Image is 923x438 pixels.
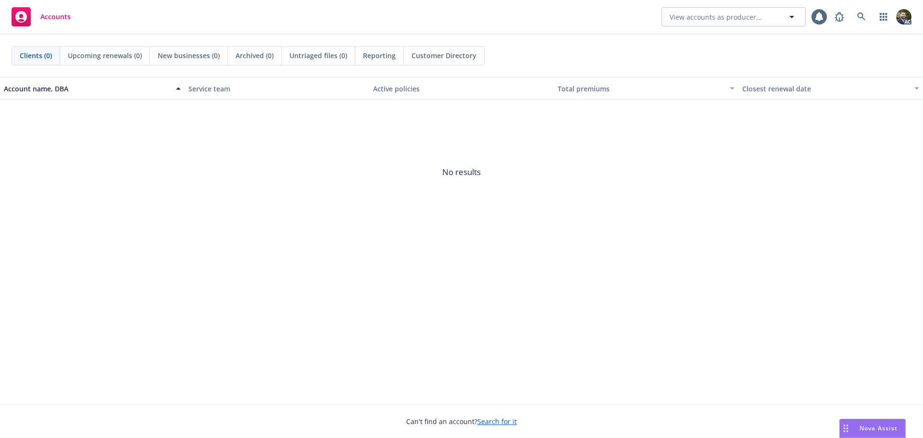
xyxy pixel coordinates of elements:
span: Can't find an account? [406,416,517,426]
button: Nova Assist [839,419,906,438]
div: Closest renewal date [742,84,909,94]
span: Upcoming renewals (0) [68,50,142,61]
img: photo [896,9,911,25]
span: Accounts [40,13,71,21]
span: Archived (0) [236,50,274,61]
button: Total premiums [554,77,738,100]
a: Report a Bug [830,7,849,26]
a: Search for it [477,417,517,426]
span: Customer Directory [412,50,476,61]
span: Nova Assist [860,424,898,432]
div: Active policies [373,84,550,94]
button: Closest renewal date [738,77,923,100]
a: Search [852,7,871,26]
div: Service team [188,84,365,94]
a: Accounts [8,3,75,30]
button: Active policies [369,77,554,100]
div: Total premiums [558,84,724,94]
span: View accounts as producer... [670,12,762,22]
span: Reporting [363,50,396,61]
button: Service team [185,77,369,100]
span: Clients (0) [20,50,52,61]
div: Account name, DBA [4,84,170,94]
span: New businesses (0) [158,50,220,61]
a: Switch app [874,7,893,26]
span: Untriaged files (0) [289,50,347,61]
button: View accounts as producer... [661,7,806,26]
div: Drag to move [840,419,852,438]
